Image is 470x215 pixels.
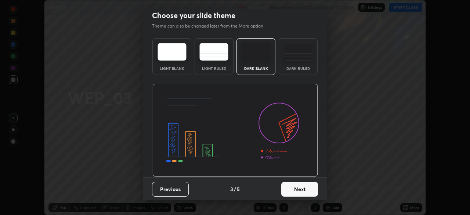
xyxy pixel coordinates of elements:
button: Next [281,182,318,197]
div: Dark Blank [241,67,271,70]
h4: / [234,185,236,193]
button: Previous [152,182,189,197]
div: Dark Ruled [283,67,313,70]
h4: 5 [237,185,240,193]
img: darkRuledTheme.de295e13.svg [283,43,312,61]
img: lightRuledTheme.5fabf969.svg [199,43,228,61]
img: darkTheme.f0cc69e5.svg [242,43,271,61]
h2: Choose your slide theme [152,11,235,20]
p: Theme can also be changed later from the More option [152,23,271,29]
img: darkThemeBanner.d06ce4a2.svg [152,84,318,177]
img: lightTheme.e5ed3b09.svg [158,43,187,61]
h4: 3 [230,185,233,193]
div: Light Ruled [199,67,229,70]
div: Light Blank [157,67,187,70]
